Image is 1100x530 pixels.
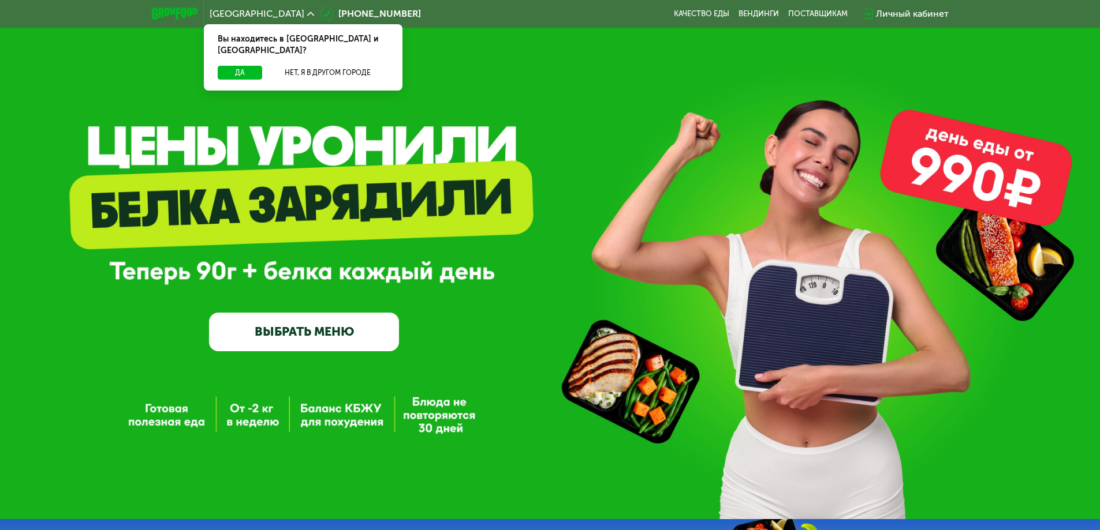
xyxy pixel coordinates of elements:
button: Нет, я в другом городе [267,66,389,80]
a: Качество еды [674,9,729,18]
a: [PHONE_NUMBER] [320,7,421,21]
a: ВЫБРАТЬ МЕНЮ [209,313,399,351]
div: Вы находитесь в [GEOGRAPHIC_DATA] и [GEOGRAPHIC_DATA]? [204,24,402,66]
div: поставщикам [788,9,848,18]
a: Вендинги [739,9,779,18]
button: Да [218,66,262,80]
span: [GEOGRAPHIC_DATA] [210,9,304,18]
div: Личный кабинет [876,7,949,21]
